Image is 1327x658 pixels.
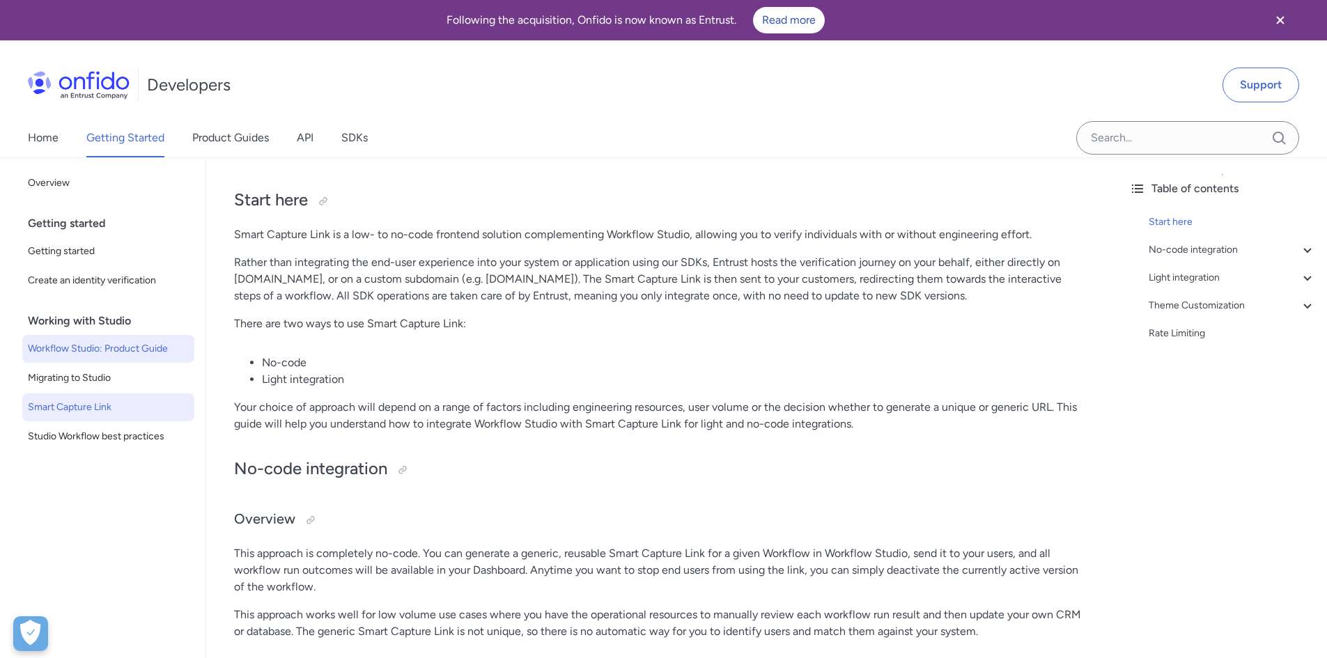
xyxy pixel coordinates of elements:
[28,370,189,386] span: Migrating to Studio
[17,7,1255,33] div: Following the acquisition, Onfido is now known as Entrust.
[28,71,130,99] img: Onfido Logo
[234,509,1090,531] h3: Overview
[1149,214,1316,230] a: Start here
[1149,269,1316,286] a: Light integration
[86,118,164,157] a: Getting Started
[28,340,189,357] span: Workflow Studio: Product Guide
[22,169,194,197] a: Overview
[341,118,368,157] a: SDKs
[22,237,194,265] a: Getting started
[1255,3,1306,38] button: Close banner
[1272,12,1289,29] svg: Close banner
[22,364,194,392] a: Migrating to Studio
[13,616,48,651] button: Open Preferences
[234,189,1090,212] h2: Start here
[262,371,1090,388] li: Light integration
[147,74,231,96] h1: Developers
[1149,242,1316,258] a: No-code integration
[22,335,194,363] a: Workflow Studio: Product Guide
[234,545,1090,595] p: This approach is completely no-code. You can generate a generic, reusable Smart Capture Link for ...
[234,457,1090,481] h2: No-code integration
[22,267,194,295] a: Create an identity verification
[28,118,59,157] a: Home
[234,399,1090,432] p: Your choice of approach will depend on a range of factors including engineering resources, user v...
[28,399,189,416] span: Smart Capture Link
[28,307,200,335] div: Working with Studio
[28,210,200,237] div: Getting started
[22,393,194,421] a: Smart Capture Link
[234,226,1090,243] p: Smart Capture Link is a low- to no-code frontend solution complementing Workflow Studio, allowing...
[28,243,189,260] span: Getting started
[234,254,1090,304] p: Rather than integrating the end-user experience into your system or application using our SDKs, E...
[28,428,189,445] span: Studio Workflow best practices
[1129,180,1316,197] div: Table of contents
[1149,325,1316,342] a: Rate Limiting
[1149,297,1316,314] a: Theme Customization
[13,616,48,651] div: Cookie Preferences
[28,175,189,191] span: Overview
[22,423,194,451] a: Studio Workflow best practices
[262,354,1090,371] li: No-code
[234,315,1090,332] p: There are two ways to use Smart Capture Link:
[753,7,825,33] a: Read more
[297,118,313,157] a: API
[192,118,269,157] a: Product Guides
[1223,68,1299,102] a: Support
[28,272,189,289] span: Create an identity verification
[1076,121,1299,155] input: Onfido search input field
[234,606,1090,640] p: This approach works well for low volume use cases where you have the operational resources to man...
